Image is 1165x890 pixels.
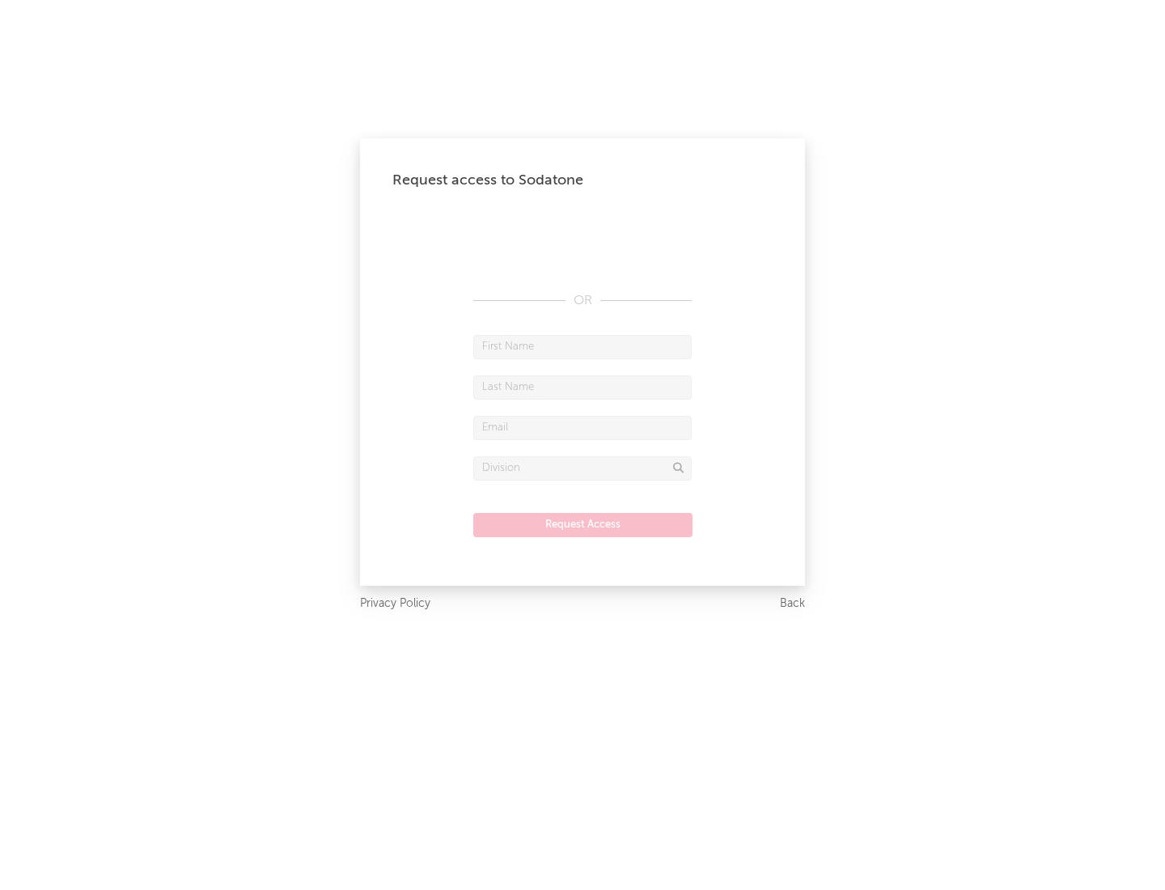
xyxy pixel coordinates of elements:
input: Division [473,456,692,481]
a: Back [780,594,805,614]
input: Last Name [473,375,692,400]
a: Privacy Policy [360,594,430,614]
button: Request Access [473,513,693,537]
input: Email [473,416,692,440]
input: First Name [473,335,692,359]
div: OR [473,291,692,311]
div: Request access to Sodatone [392,171,773,190]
